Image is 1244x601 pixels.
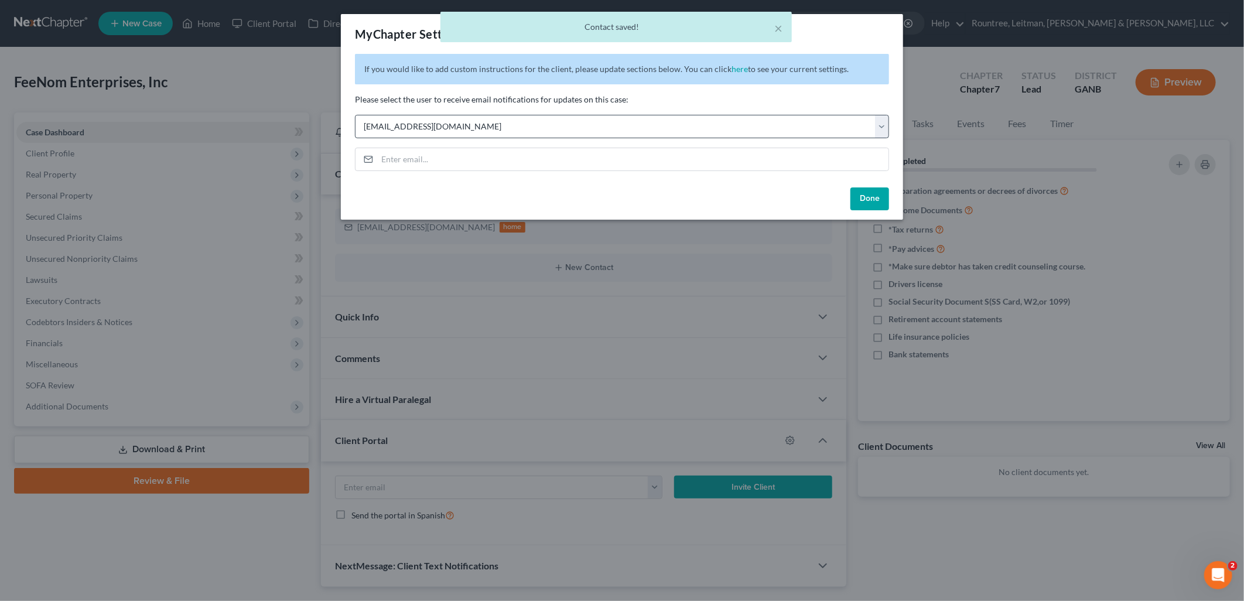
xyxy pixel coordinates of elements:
[364,64,682,74] span: If you would like to add custom instructions for the client, please update sections below.
[1204,561,1232,589] iframe: Intercom live chat
[377,148,888,170] input: Enter email...
[774,21,782,35] button: ×
[684,64,849,74] span: You can click to see your current settings.
[355,94,889,105] p: Please select the user to receive email notifications for updates on this case:
[732,64,748,74] a: here
[850,187,889,211] button: Done
[1228,561,1238,571] span: 2
[450,21,782,33] div: Contact saved!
